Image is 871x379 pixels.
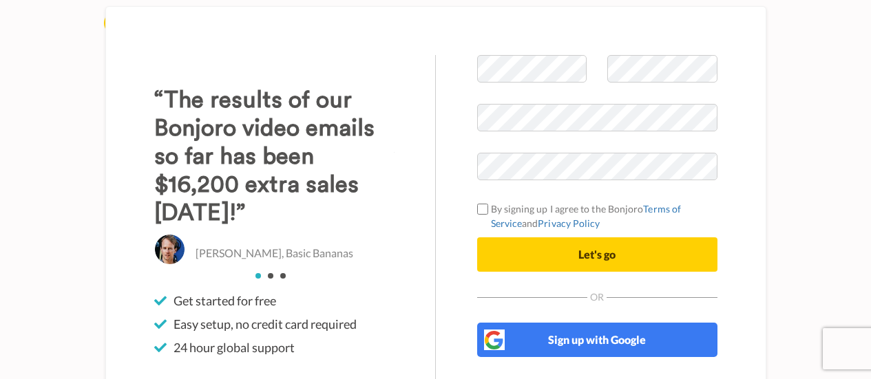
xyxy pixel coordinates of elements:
button: Let's go [477,237,717,272]
img: Christo Hall, Basic Bananas [154,234,185,265]
span: Easy setup, no credit card required [174,316,357,332]
button: Sign up with Google [477,323,717,357]
input: By signing up I agree to the BonjoroTerms of ServiceandPrivacy Policy [477,204,488,215]
span: Get started for free [174,292,276,309]
span: Let's go [578,248,616,261]
span: Or [587,292,607,302]
span: Sign up with Google [548,333,646,346]
span: 24 hour global support [174,339,295,356]
label: By signing up I agree to the Bonjoro and [477,202,717,230]
a: Privacy Policy [538,217,600,229]
h3: “The results of our Bonjoro video emails so far has been $16,200 extra sales [DATE]!” [154,86,395,227]
img: logo_full.png [104,10,204,36]
p: [PERSON_NAME], Basic Bananas [196,246,353,261]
